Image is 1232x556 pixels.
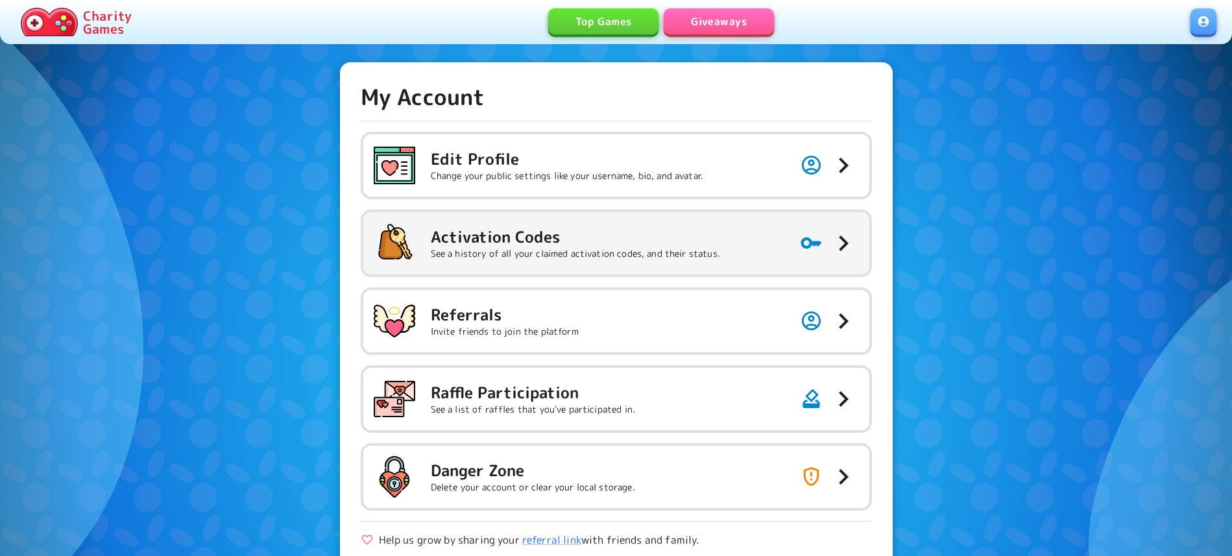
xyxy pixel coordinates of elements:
[83,9,132,35] p: Charity Games
[16,5,137,39] a: Charity Games
[431,382,636,403] h5: Raffle Participation
[431,169,704,182] p: Change your public settings like your username, bio, and avatar.
[361,83,485,110] h4: My Account
[431,304,579,325] h5: Referrals
[379,532,700,548] p: Help us grow by sharing your with friends and family.
[431,247,720,260] p: See a history of all your claimed activation codes, and their status.
[548,8,658,34] a: Top Games
[431,226,720,247] h5: Activation Codes
[431,325,579,338] p: Invite friends to join the platform
[363,134,869,197] button: Edit ProfileChange your public settings like your username, bio, and avatar.
[363,290,869,352] button: ReferralsInvite friends to join the platform
[431,403,636,416] p: See a list of raffles that you've participated in.
[363,212,869,274] button: Activation CodesSee a history of all your claimed activation codes, and their status.
[431,460,635,481] h5: Danger Zone
[21,8,78,36] img: Charity.Games
[431,149,704,169] h5: Edit Profile
[664,8,774,34] a: Giveaways
[522,533,581,547] a: referral link
[363,368,869,430] button: Raffle ParticipationSee a list of raffles that you've participated in.
[431,481,635,494] p: Delete your account or clear your local storage.
[363,446,869,508] button: Danger ZoneDelete your account or clear your local storage.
